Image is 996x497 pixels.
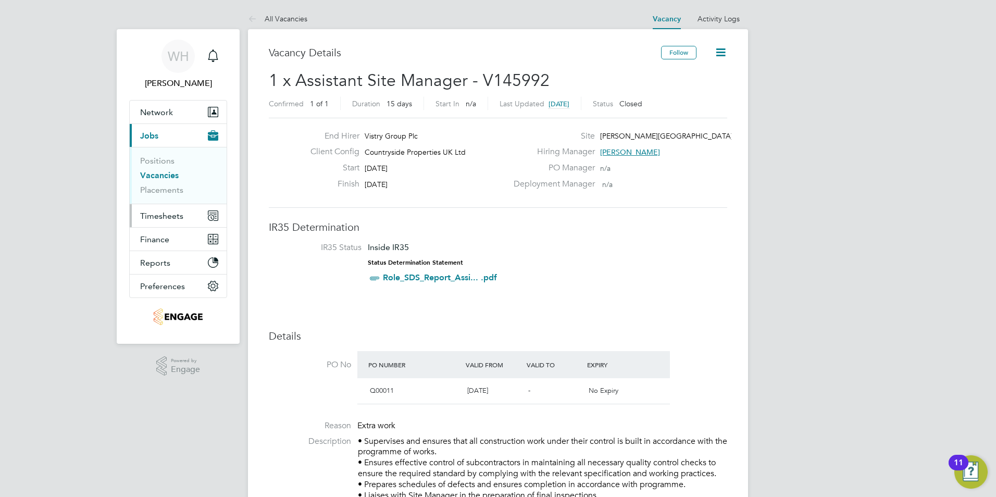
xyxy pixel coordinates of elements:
a: Positions [140,156,175,166]
span: n/a [602,180,613,189]
span: n/a [600,164,611,173]
span: Engage [171,365,200,374]
a: Role_SDS_Report_Assi... .pdf [383,272,497,282]
span: [DATE] [365,180,388,189]
label: Client Config [302,146,359,157]
button: Timesheets [130,204,227,227]
span: Timesheets [140,211,183,221]
span: Powered by [171,356,200,365]
label: IR35 Status [279,242,362,253]
button: Open Resource Center, 11 new notifications [954,455,988,489]
span: Q00011 [370,386,394,395]
span: [DATE] [549,100,569,108]
label: Confirmed [269,99,304,108]
span: Network [140,107,173,117]
a: All Vacancies [248,14,307,23]
span: [PERSON_NAME] [600,147,660,157]
label: Start [302,163,359,173]
h3: Vacancy Details [269,46,661,59]
div: 11 [954,463,963,476]
a: Vacancy [653,15,681,23]
label: Deployment Manager [507,179,595,190]
div: Jobs [130,147,227,204]
span: WH [168,49,189,63]
span: 1 of 1 [310,99,329,108]
span: [PERSON_NAME][GEOGRAPHIC_DATA] 8 [600,131,739,141]
span: Inside IR35 [368,242,409,252]
button: Preferences [130,275,227,297]
img: knightwood-logo-retina.png [154,308,202,325]
span: No Expiry [589,386,618,395]
div: Valid To [524,355,585,374]
h3: IR35 Determination [269,220,727,234]
a: Placements [140,185,183,195]
div: Expiry [584,355,645,374]
a: Activity Logs [698,14,740,23]
span: Closed [619,99,642,108]
label: Status [593,99,613,108]
button: Reports [130,251,227,274]
span: Extra work [357,420,395,431]
span: n/a [466,99,476,108]
label: Duration [352,99,380,108]
button: Finance [130,228,227,251]
label: Last Updated [500,99,544,108]
span: Jobs [140,131,158,141]
strong: Status Determination Statement [368,259,463,266]
div: Valid From [463,355,524,374]
a: Powered byEngage [156,356,201,376]
label: Description [269,436,351,447]
span: Reports [140,258,170,268]
span: [DATE] [365,164,388,173]
div: PO Number [366,355,463,374]
span: Preferences [140,281,185,291]
label: PO No [269,359,351,370]
span: 1 x Assistant Site Manager - V145992 [269,70,550,91]
a: Vacancies [140,170,179,180]
button: Jobs [130,124,227,147]
h3: Details [269,329,727,343]
span: Vistry Group Plc [365,131,418,141]
label: PO Manager [507,163,595,173]
label: Finish [302,179,359,190]
span: - [528,386,530,395]
a: WH[PERSON_NAME] [129,40,227,90]
label: Reason [269,420,351,431]
nav: Main navigation [117,29,240,344]
span: Countryside Properties UK Ltd [365,147,466,157]
label: End Hirer [302,131,359,142]
span: 15 days [387,99,412,108]
button: Network [130,101,227,123]
span: Will Hiles [129,77,227,90]
span: [DATE] [467,386,488,395]
a: Go to home page [129,308,227,325]
label: Site [507,131,595,142]
button: Follow [661,46,696,59]
label: Start In [435,99,459,108]
span: Finance [140,234,169,244]
label: Hiring Manager [507,146,595,157]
